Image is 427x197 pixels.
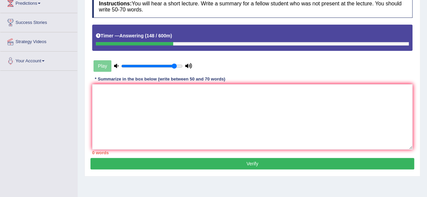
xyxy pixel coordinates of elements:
a: Strategy Videos [0,32,77,49]
a: Your Account [0,52,77,68]
div: 0 words [92,150,412,156]
b: 148 / 600m [146,33,170,38]
b: Answering [119,33,144,38]
b: ( [145,33,146,38]
b: ) [170,33,172,38]
button: Verify [90,158,414,169]
b: Instructions: [99,1,132,6]
h5: Timer — [96,33,172,38]
div: * Summarize in the box below (write between 50 and 70 words) [92,76,228,83]
a: Success Stories [0,13,77,30]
